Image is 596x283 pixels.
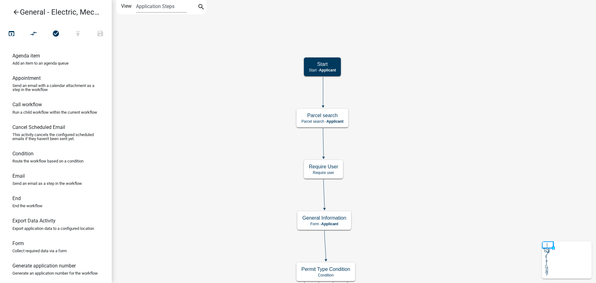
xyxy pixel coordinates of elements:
[52,30,60,39] i: check_circle
[67,27,89,41] button: Publish
[309,68,336,72] p: Start -
[321,222,338,226] span: Applicant
[12,159,84,163] p: Route the workflow based on a condition
[309,61,336,67] h5: Start
[12,218,56,224] h6: Export Data Activity
[12,173,25,179] h6: Email
[12,263,76,269] h6: Generate application number
[12,240,24,246] h6: Form
[89,27,111,41] button: Save
[12,204,43,208] p: End the workflow
[301,273,350,277] p: Condition
[30,30,38,39] i: compare_arrows
[12,249,67,253] p: Collect required data via a form
[12,133,99,141] p: This activity cancels the configured scheduled emails if they haven't been sent yet.
[12,226,94,231] p: Export application data to a configured location
[0,27,111,42] div: Workflow actions
[12,124,65,130] h6: Cancel Scheduled Email
[12,151,34,157] h6: Condition
[301,112,343,118] h5: Parcel search
[302,222,346,226] p: Form -
[309,164,338,170] h5: Require User
[301,266,350,272] h5: Permit Type Condition
[12,110,97,114] p: Run a child workflow within the current workflow
[8,30,15,39] i: open_in_browser
[0,27,23,41] button: Test Workflow
[12,8,20,17] i: arrow_back
[197,3,205,12] i: search
[12,53,40,59] h6: Agenda item
[12,271,98,275] p: Generate an application number for the workflow
[196,2,206,12] button: search
[12,84,99,92] p: Send an email with a calendar attachment as a step in the workflow
[12,102,42,107] h6: Call workflow
[327,119,344,124] span: Applicant
[302,215,346,221] h5: General Information
[12,75,41,81] h6: Appointment
[319,68,336,72] span: Applicant
[45,27,67,41] button: No problems
[309,171,338,175] p: Require user
[22,27,45,41] button: Auto Layout
[12,195,21,201] h6: End
[74,30,82,39] i: publish
[12,181,82,185] p: Send an email as a step in the workflow
[301,119,343,124] p: Parcel search -
[97,30,104,39] i: save
[5,5,102,19] a: General - Electric, Mechanical or Plumbing Permits (with Simple Inspection)
[12,61,69,65] p: Add an item to an agenda queue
